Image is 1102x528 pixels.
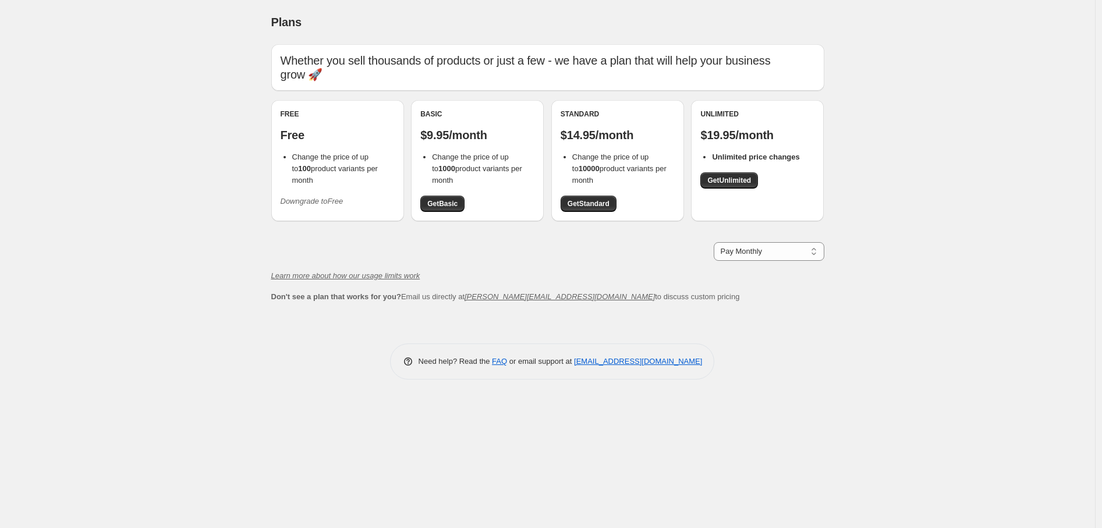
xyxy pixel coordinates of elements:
[271,292,740,301] span: Email us directly at to discuss custom pricing
[574,357,702,366] a: [EMAIL_ADDRESS][DOMAIN_NAME]
[271,16,302,29] span: Plans
[712,153,799,161] b: Unlimited price changes
[298,164,311,173] b: 100
[700,172,758,189] a: GetUnlimited
[419,357,492,366] span: Need help? Read the
[281,197,343,205] i: Downgrade to Free
[572,153,667,185] span: Change the price of up to product variants per month
[700,109,814,119] div: Unlimited
[561,196,616,212] a: GetStandard
[561,109,675,119] div: Standard
[492,357,507,366] a: FAQ
[568,199,610,208] span: Get Standard
[420,128,534,142] p: $9.95/month
[271,292,401,301] b: Don't see a plan that works for you?
[420,109,534,119] div: Basic
[292,153,378,185] span: Change the price of up to product variants per month
[707,176,751,185] span: Get Unlimited
[507,357,574,366] span: or email support at
[438,164,455,173] b: 1000
[432,153,522,185] span: Change the price of up to product variants per month
[274,192,350,211] button: Downgrade toFree
[579,164,600,173] b: 10000
[420,196,465,212] a: GetBasic
[700,128,814,142] p: $19.95/month
[465,292,655,301] a: [PERSON_NAME][EMAIL_ADDRESS][DOMAIN_NAME]
[271,271,420,280] a: Learn more about how our usage limits work
[427,199,458,208] span: Get Basic
[281,128,395,142] p: Free
[281,109,395,119] div: Free
[281,54,815,81] p: Whether you sell thousands of products or just a few - we have a plan that will help your busines...
[561,128,675,142] p: $14.95/month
